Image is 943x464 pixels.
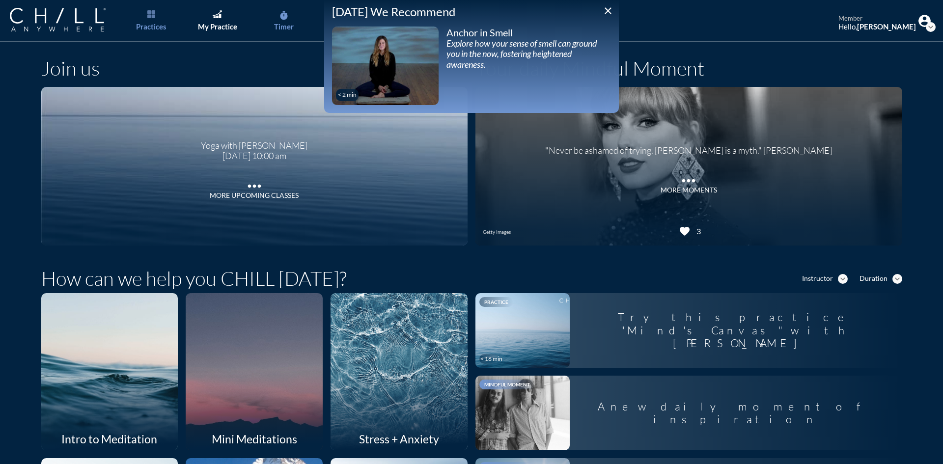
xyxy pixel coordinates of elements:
[446,27,611,38] div: Anchor in Smell
[838,274,848,284] i: expand_more
[331,428,468,450] div: Stress + Anxiety
[838,15,916,23] div: member
[860,274,888,283] div: Duration
[446,38,611,70] div: Explore how your sense of smell can ground you in the now, fostering heightened awareness.
[186,428,323,450] div: Mini Meditations
[136,22,166,31] div: Practices
[201,133,307,151] div: Yoga with [PERSON_NAME]
[693,226,701,236] div: 3
[245,176,264,191] i: more_horiz
[41,428,178,450] div: Intro to Meditation
[602,5,614,17] i: close
[545,138,832,156] div: "Never be ashamed of trying. [PERSON_NAME] is a myth." [PERSON_NAME]
[679,225,691,237] i: favorite
[10,8,125,33] a: Company Logo
[570,392,902,434] div: A new daily moment of inspiration
[198,22,237,31] div: My Practice
[679,171,698,186] i: more_horiz
[41,267,347,290] h1: How can we help you CHILL [DATE]?
[338,91,357,98] div: < 2 min
[484,382,530,387] span: Mindful Moment
[274,22,294,31] div: Timer
[570,303,902,357] div: Try this practice "Mind's Canvas" with [PERSON_NAME]
[210,191,299,200] div: More Upcoming Classes
[802,274,833,283] div: Instructor
[661,186,717,194] div: MORE MOMENTS
[918,15,931,27] img: Profile icon
[483,229,511,235] div: Getty Images
[332,5,611,19] div: [DATE] We Recommend
[147,10,155,18] img: List
[213,10,222,18] img: Graph
[41,56,100,80] h1: Join us
[201,151,307,162] div: [DATE] 10:00 am
[926,22,936,32] i: expand_more
[892,274,902,284] i: expand_more
[10,8,106,31] img: Company Logo
[857,22,916,31] strong: [PERSON_NAME]
[279,11,289,21] i: timer
[484,299,508,305] span: Practice
[838,22,916,31] div: Hello,
[480,355,502,362] div: < 16 min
